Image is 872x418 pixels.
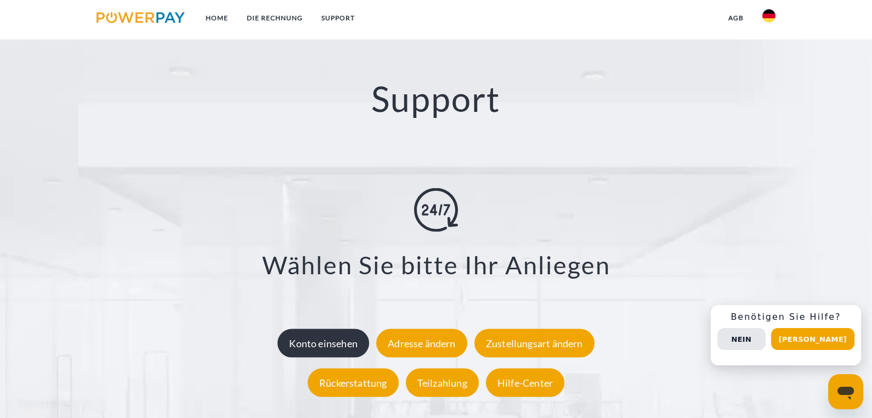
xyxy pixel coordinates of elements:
[275,337,372,349] a: Konto einsehen
[719,8,753,28] a: agb
[472,337,597,349] a: Zustellungsart ändern
[237,8,312,28] a: DIE RECHNUNG
[483,376,567,388] a: Hilfe-Center
[376,329,467,357] div: Adresse ändern
[711,305,861,365] div: Schnellhilfe
[312,8,364,28] a: SUPPORT
[406,368,479,397] div: Teilzahlung
[44,77,829,121] h2: Support
[305,376,401,388] a: Rückerstattung
[414,188,458,231] img: online-shopping.svg
[717,312,854,323] h3: Benötigen Sie Hilfe?
[308,368,399,397] div: Rückerstattung
[474,329,594,357] div: Zustellungsart ändern
[771,328,854,350] button: [PERSON_NAME]
[97,12,185,23] img: logo-powerpay.svg
[762,9,775,22] img: de
[486,368,564,397] div: Hilfe-Center
[717,328,766,350] button: Nein
[373,337,470,349] a: Adresse ändern
[828,374,863,409] iframe: Schaltfläche zum Öffnen des Messaging-Fensters
[278,329,369,357] div: Konto einsehen
[403,376,482,388] a: Teilzahlung
[58,249,815,280] h3: Wählen Sie bitte Ihr Anliegen
[196,8,237,28] a: Home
